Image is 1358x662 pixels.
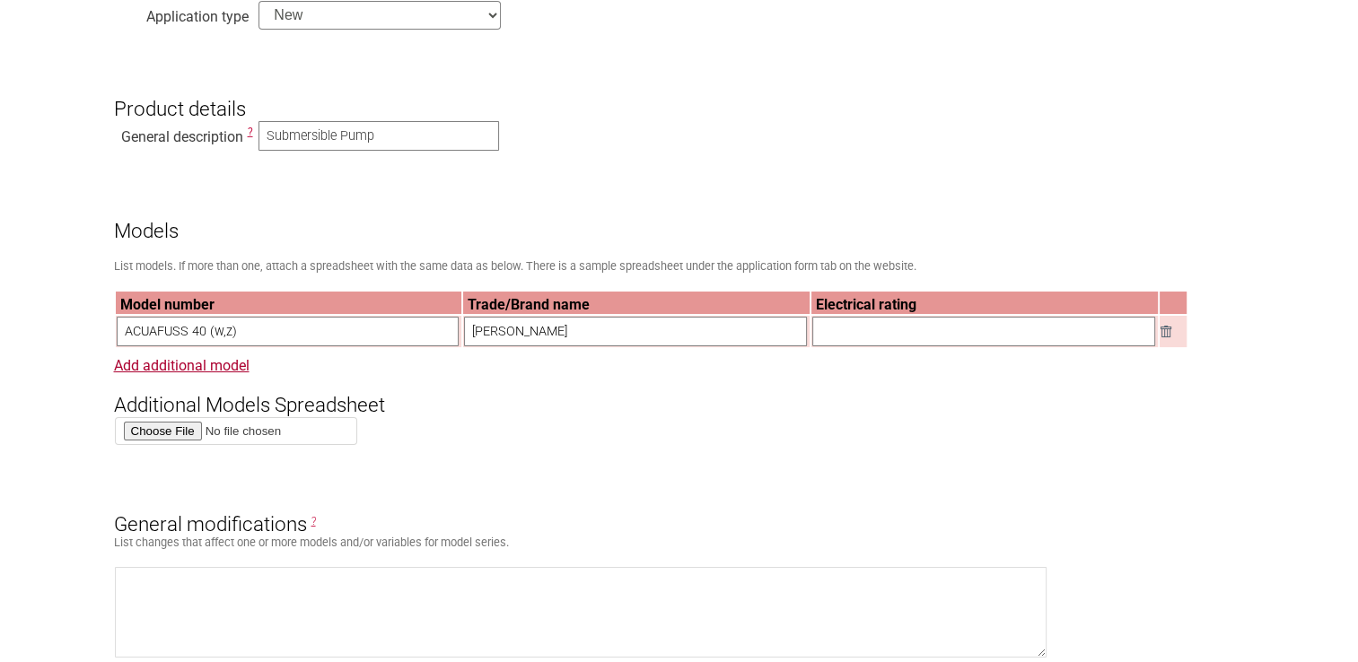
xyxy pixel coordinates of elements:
th: Trade/Brand name [463,292,810,314]
img: Remove [1161,326,1171,337]
h3: Product details [114,67,1245,121]
small: List changes that affect one or more models and/or variables for model series. [114,536,509,549]
span: This is a description of the “type” of electrical equipment being more specific than the Regulato... [248,126,253,138]
th: Electrical rating [811,292,1158,314]
div: Application type [114,4,249,22]
span: General Modifications are changes that affect one or more models. E.g. Alternative brand names or... [311,515,316,527]
a: Add additional model [114,357,250,374]
th: Model number [116,292,462,314]
small: List models. If more than one, attach a spreadsheet with the same data as below. There is a sampl... [114,259,916,273]
h3: Additional Models Spreadsheet [114,362,1245,416]
h3: General modifications [114,483,1245,536]
div: General description [114,124,249,142]
h3: Models [114,188,1245,242]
